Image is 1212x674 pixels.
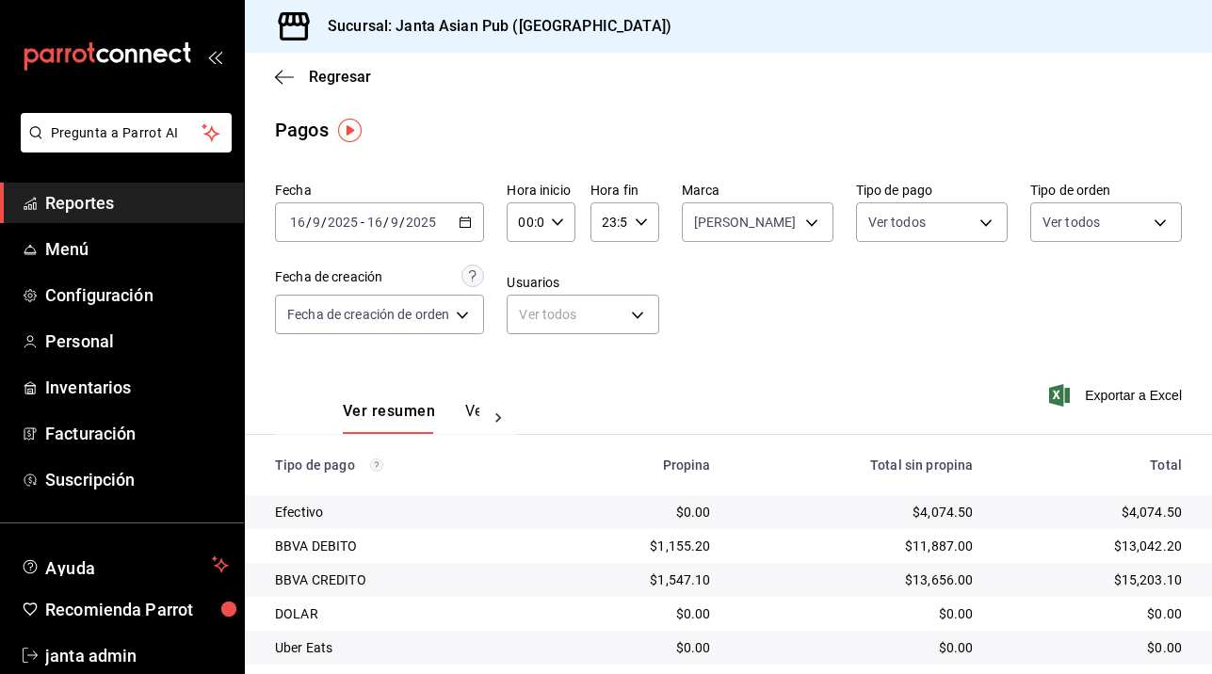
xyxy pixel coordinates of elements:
[1004,604,1182,623] div: $0.00
[562,503,711,522] div: $0.00
[275,604,532,623] div: DOLAR
[1004,537,1182,555] div: $13,042.20
[741,570,974,589] div: $13,656.00
[361,215,364,230] span: -
[327,215,359,230] input: ----
[45,421,229,446] span: Facturación
[207,49,222,64] button: open_drawer_menu
[856,184,1008,197] label: Tipo de pago
[312,215,321,230] input: --
[562,604,711,623] div: $0.00
[45,597,229,622] span: Recomienda Parrot
[275,537,532,555] div: BBVA DEBITO
[45,236,229,262] span: Menú
[287,305,449,324] span: Fecha de creación de orden
[405,215,437,230] input: ----
[366,215,383,230] input: --
[507,276,658,289] label: Usuarios
[741,638,974,657] div: $0.00
[1042,213,1100,232] span: Ver todos
[313,15,671,38] h3: Sucursal: Janta Asian Pub ([GEOGRAPHIC_DATA])
[507,295,658,334] div: Ver todos
[45,375,229,400] span: Inventarios
[45,554,204,576] span: Ayuda
[390,215,399,230] input: --
[275,638,532,657] div: Uber Eats
[370,458,383,472] svg: Los pagos realizados con Pay y otras terminales son montos brutos.
[465,402,536,434] button: Ver pagos
[275,116,329,144] div: Pagos
[399,215,405,230] span: /
[1004,503,1182,522] div: $4,074.50
[868,213,926,232] span: Ver todos
[21,113,232,152] button: Pregunta a Parrot AI
[275,570,532,589] div: BBVA CREDITO
[741,503,974,522] div: $4,074.50
[682,184,833,197] label: Marca
[590,184,659,197] label: Hora fin
[275,457,532,473] div: Tipo de pago
[306,215,312,230] span: /
[45,643,229,668] span: janta admin
[309,68,371,86] span: Regresar
[1004,457,1182,473] div: Total
[741,604,974,623] div: $0.00
[45,329,229,354] span: Personal
[45,282,229,308] span: Configuración
[383,215,389,230] span: /
[562,638,711,657] div: $0.00
[741,457,974,473] div: Total sin propina
[289,215,306,230] input: --
[13,136,232,156] a: Pregunta a Parrot AI
[321,215,327,230] span: /
[507,184,575,197] label: Hora inicio
[1004,570,1182,589] div: $15,203.10
[343,402,435,434] button: Ver resumen
[275,68,371,86] button: Regresar
[343,402,479,434] div: navigation tabs
[275,503,532,522] div: Efectivo
[45,190,229,216] span: Reportes
[562,457,711,473] div: Propina
[338,119,362,142] img: Tooltip marker
[45,467,229,492] span: Suscripción
[275,267,382,287] div: Fecha de creación
[275,184,484,197] label: Fecha
[51,123,202,143] span: Pregunta a Parrot AI
[741,537,974,555] div: $11,887.00
[562,537,711,555] div: $1,155.20
[1030,184,1182,197] label: Tipo de orden
[562,570,711,589] div: $1,547.10
[1004,638,1182,657] div: $0.00
[1053,384,1182,407] button: Exportar a Excel
[694,213,797,232] span: [PERSON_NAME]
